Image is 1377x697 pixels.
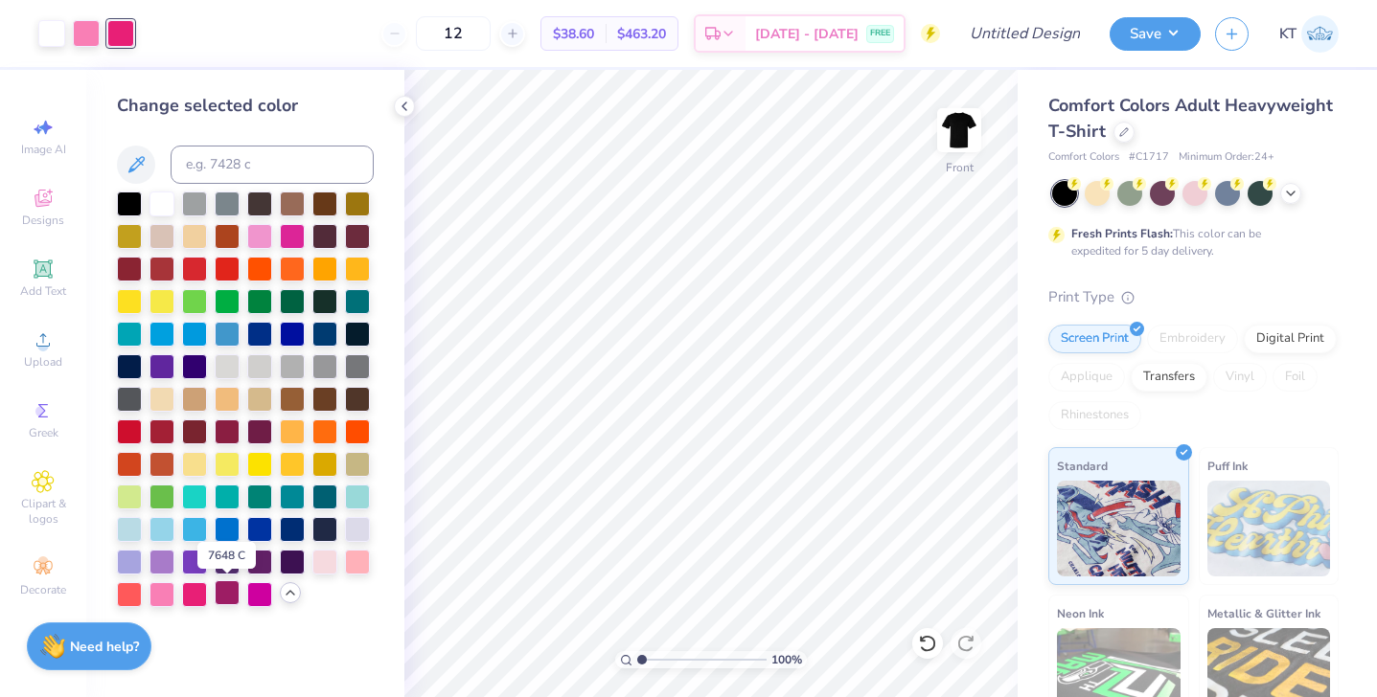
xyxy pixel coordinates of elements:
[1071,225,1307,259] div: This color can be expedited for 5 day delivery.
[197,542,256,569] div: 7648 C
[24,354,62,370] span: Upload
[1057,603,1104,623] span: Neon Ink
[21,142,66,157] span: Image AI
[1131,363,1207,392] div: Transfers
[946,159,974,176] div: Front
[29,425,58,440] span: Greek
[1279,23,1297,45] span: KT
[1057,456,1108,476] span: Standard
[617,24,666,44] span: $463.20
[1213,363,1267,392] div: Vinyl
[1048,325,1141,353] div: Screen Print
[117,93,374,119] div: Change selected color
[416,16,491,51] input: – –
[1207,456,1248,476] span: Puff Ink
[940,111,978,149] img: Front
[22,213,64,228] span: Designs
[1057,481,1181,576] img: Standard
[1048,94,1333,143] span: Comfort Colors Adult Heavyweight T-Shirt
[1048,363,1125,392] div: Applique
[870,27,890,40] span: FREE
[1071,226,1173,241] strong: Fresh Prints Flash:
[954,14,1095,53] input: Untitled Design
[70,638,139,656] strong: Need help?
[1110,17,1201,51] button: Save
[10,496,77,527] span: Clipart & logos
[771,651,802,668] span: 100 %
[755,24,859,44] span: [DATE] - [DATE]
[1207,603,1320,623] span: Metallic & Glitter Ink
[1279,15,1339,53] a: KT
[553,24,594,44] span: $38.60
[1301,15,1339,53] img: Kylie Teeple
[20,582,66,597] span: Decorate
[1147,325,1238,353] div: Embroidery
[1048,401,1141,430] div: Rhinestones
[1048,149,1119,166] span: Comfort Colors
[1048,286,1339,308] div: Print Type
[1129,149,1169,166] span: # C1717
[1207,481,1331,576] img: Puff Ink
[1273,363,1318,392] div: Foil
[1244,325,1337,353] div: Digital Print
[171,146,374,184] input: e.g. 7428 c
[1179,149,1274,166] span: Minimum Order: 24 +
[20,283,66,299] span: Add Text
